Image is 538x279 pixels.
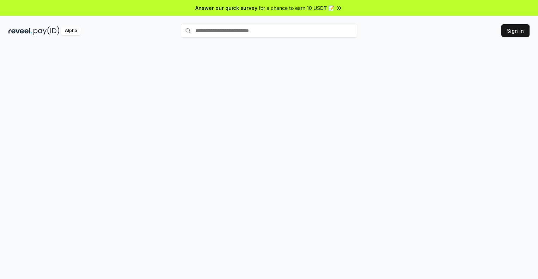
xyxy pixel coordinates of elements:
[8,26,32,35] img: reveel_dark
[501,24,530,37] button: Sign In
[33,26,60,35] img: pay_id
[195,4,257,12] span: Answer our quick survey
[259,4,334,12] span: for a chance to earn 10 USDT 📝
[61,26,81,35] div: Alpha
